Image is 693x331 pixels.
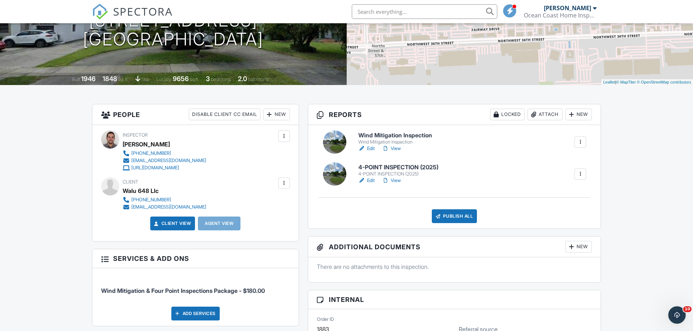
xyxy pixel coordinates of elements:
[358,177,375,184] a: Edit
[248,77,269,82] span: bathrooms
[382,177,401,184] a: View
[189,109,260,120] div: Disable Client CC Email
[358,164,438,177] a: 4-POINT INSPECTION (2025) 4-POINT INSPECTION (2025)
[123,150,206,157] a: [PHONE_NUMBER]
[308,104,601,125] h3: Reports
[92,10,173,25] a: SPECTORA
[308,237,601,257] h3: Additional Documents
[382,145,401,152] a: View
[92,104,299,125] h3: People
[211,77,231,82] span: bedrooms
[263,109,290,120] div: New
[352,4,497,19] input: Search everything...
[173,75,189,82] div: 9656
[92,4,108,20] img: The Best Home Inspection Software - Spectora
[123,132,148,138] span: Inspector
[123,139,170,150] div: [PERSON_NAME]
[103,75,117,82] div: 1848
[358,164,438,171] h6: 4-POINT INSPECTION (2025)
[83,11,263,49] h1: [STREET_ADDRESS] [GEOGRAPHIC_DATA]
[101,287,265,294] span: Wind Mitigation & Four Point Inspections Package - $180.00
[72,77,80,82] span: Built
[358,132,432,139] h6: Wind Mitigation Inspection
[358,171,438,177] div: 4-POINT INSPECTION (2025)
[565,109,592,120] div: New
[156,77,172,82] span: Lot Size
[565,241,592,253] div: New
[92,249,299,268] h3: Services & Add ons
[308,290,601,309] h3: Internal
[490,109,525,120] div: Locked
[317,263,592,271] p: There are no attachments to this inspection.
[131,197,171,203] div: [PHONE_NUMBER]
[190,77,199,82] span: sq.ft.
[123,185,159,196] div: Walu 648 Llc
[123,196,206,203] a: [PHONE_NUMBER]
[358,139,432,145] div: Wind Mitigation Inspection
[123,164,206,171] a: [URL][DOMAIN_NAME]
[358,132,432,145] a: Wind Mitigation Inspection Wind Mitigation Inspection
[171,307,220,320] div: Add Services
[123,157,206,164] a: [EMAIL_ADDRESS][DOMAIN_NAME]
[101,274,290,300] li: Service: Wind Mitigation & Four Point Inspections Package
[601,79,693,85] div: |
[123,203,206,211] a: [EMAIL_ADDRESS][DOMAIN_NAME]
[81,75,96,82] div: 1946
[544,4,591,12] div: [PERSON_NAME]
[123,179,138,185] span: Client
[317,316,334,323] label: Order ID
[637,80,691,84] a: © OpenStreetMap contributors
[616,80,636,84] a: © MapTiler
[432,209,477,223] div: Publish All
[206,75,210,82] div: 3
[113,4,173,19] span: SPECTORA
[118,77,128,82] span: sq. ft.
[131,158,206,164] div: [EMAIL_ADDRESS][DOMAIN_NAME]
[603,80,615,84] a: Leaflet
[142,77,150,82] span: slab
[524,12,597,19] div: Ocean Coast Home Inspections
[683,306,692,312] span: 10
[358,145,375,152] a: Edit
[668,306,686,324] iframe: Intercom live chat
[238,75,247,82] div: 2.0
[527,109,562,120] div: Attach
[153,220,191,227] a: Client View
[131,165,179,171] div: [URL][DOMAIN_NAME]
[131,204,206,210] div: [EMAIL_ADDRESS][DOMAIN_NAME]
[131,150,171,156] div: [PHONE_NUMBER]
